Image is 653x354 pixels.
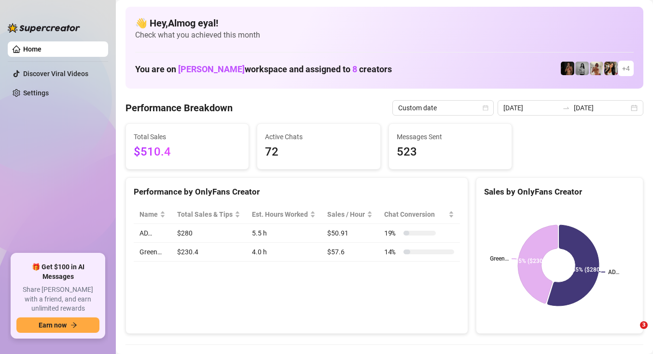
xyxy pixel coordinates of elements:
[397,143,504,161] span: 523
[16,317,99,333] button: Earn nowarrow-right
[561,62,574,75] img: D
[490,256,509,262] text: Green…
[177,209,233,220] span: Total Sales & Tips
[562,104,570,112] span: swap-right
[574,103,629,113] input: End date
[135,16,634,30] h4: 👋 Hey, Almog eyal !
[16,285,99,314] span: Share [PERSON_NAME] with a friend, and earn unlimited rewards
[171,243,246,262] td: $230.4
[139,209,158,220] span: Name
[378,205,460,224] th: Chat Conversion
[327,209,365,220] span: Sales / Hour
[16,262,99,281] span: 🎁 Get $100 in AI Messages
[171,224,246,243] td: $280
[135,64,392,75] h1: You are on workspace and assigned to creators
[321,224,378,243] td: $50.91
[575,62,589,75] img: A
[503,103,558,113] input: Start date
[265,143,372,161] span: 72
[321,205,378,224] th: Sales / Hour
[8,23,80,33] img: logo-BBDzfeDw.svg
[620,321,643,344] iframe: Intercom live chat
[125,101,233,115] h4: Performance Breakdown
[265,131,372,142] span: Active Chats
[562,104,570,112] span: to
[622,63,630,74] span: + 4
[604,62,618,75] img: AD
[23,89,49,97] a: Settings
[352,64,357,74] span: 8
[39,321,67,329] span: Earn now
[640,321,648,329] span: 3
[23,45,42,53] a: Home
[590,62,603,75] img: Green
[134,185,460,198] div: Performance by OnlyFans Creator
[134,224,171,243] td: AD…
[246,224,321,243] td: 5.5 h
[178,64,245,74] span: [PERSON_NAME]
[134,143,241,161] span: $510.4
[397,131,504,142] span: Messages Sent
[134,205,171,224] th: Name
[384,228,400,238] span: 19 %
[252,209,308,220] div: Est. Hours Worked
[135,30,634,40] span: Check what you achieved this month
[384,209,446,220] span: Chat Conversion
[384,247,400,257] span: 14 %
[171,205,246,224] th: Total Sales & Tips
[608,269,619,275] text: AD…
[134,243,171,262] td: Green…
[246,243,321,262] td: 4.0 h
[134,131,241,142] span: Total Sales
[23,70,88,78] a: Discover Viral Videos
[483,105,488,111] span: calendar
[398,101,488,115] span: Custom date
[70,322,77,328] span: arrow-right
[484,185,635,198] div: Sales by OnlyFans Creator
[321,243,378,262] td: $57.6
